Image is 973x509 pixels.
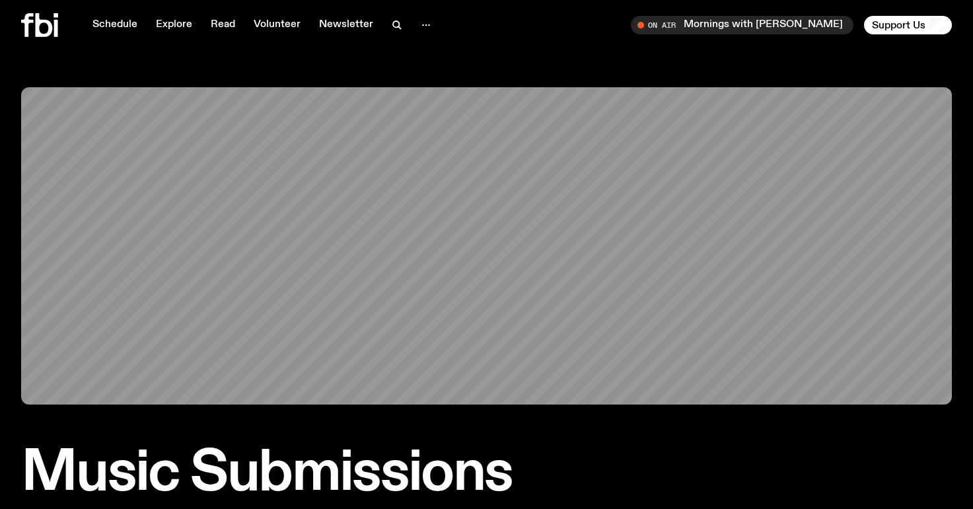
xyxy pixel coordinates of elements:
[246,16,308,34] a: Volunteer
[148,16,200,34] a: Explore
[311,16,381,34] a: Newsletter
[203,16,243,34] a: Read
[872,19,925,31] span: Support Us
[85,16,145,34] a: Schedule
[21,447,952,500] h1: Music Submissions
[864,16,952,34] button: Support Us
[631,16,853,34] button: On AirMornings with [PERSON_NAME]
